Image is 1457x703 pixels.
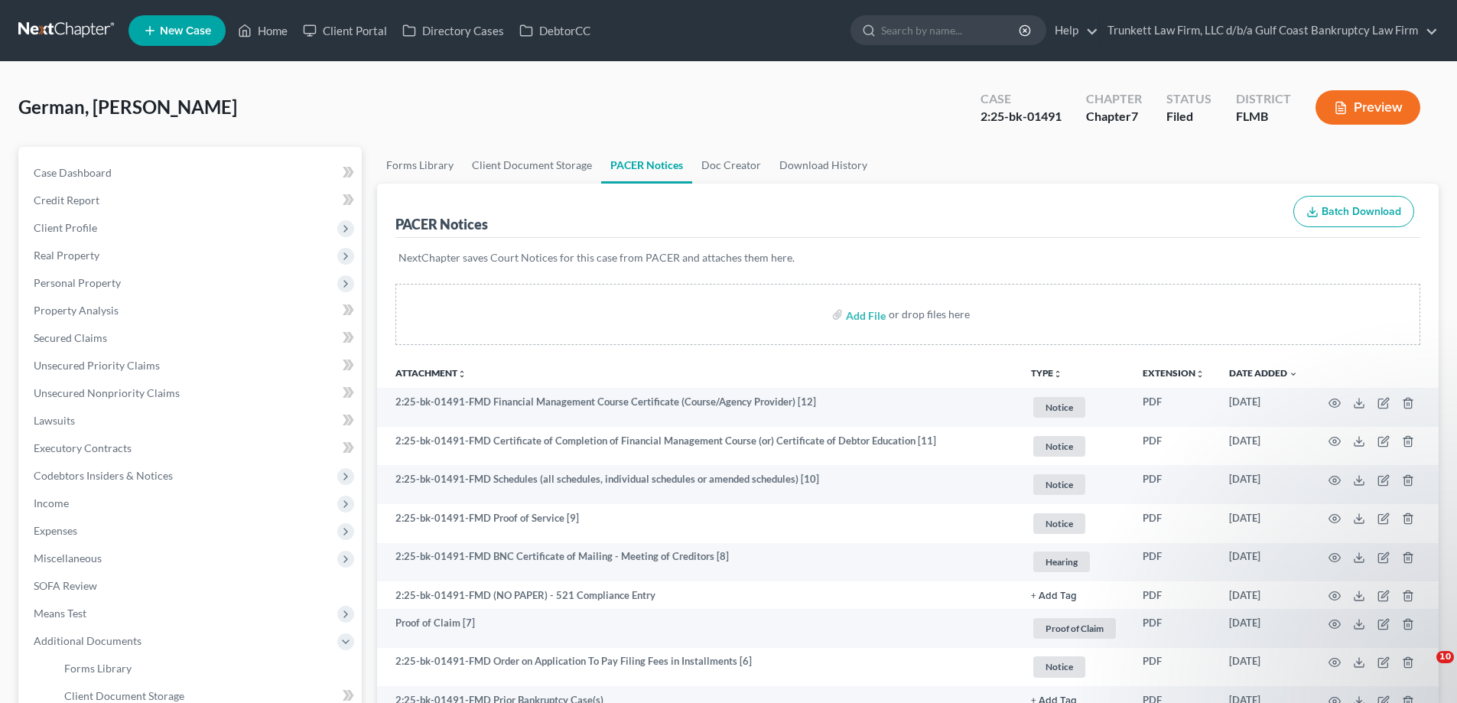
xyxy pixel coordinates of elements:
[1031,591,1077,601] button: + Add Tag
[1229,367,1298,379] a: Date Added expand_more
[21,572,362,600] a: SOFA Review
[1130,465,1217,504] td: PDF
[1130,648,1217,687] td: PDF
[34,634,141,647] span: Additional Documents
[1217,465,1310,504] td: [DATE]
[64,689,184,702] span: Client Document Storage
[21,407,362,434] a: Lawsuits
[1031,654,1118,679] a: Notice
[34,607,86,620] span: Means Test
[1130,388,1217,427] td: PDF
[377,465,1019,504] td: 2:25-bk-01491-FMD Schedules (all schedules, individual schedules or amended schedules) [10]
[1166,90,1211,108] div: Status
[395,17,512,44] a: Directory Cases
[377,147,463,184] a: Forms Library
[1130,427,1217,466] td: PDF
[1143,367,1205,379] a: Extensionunfold_more
[1047,17,1098,44] a: Help
[34,496,69,509] span: Income
[1033,513,1085,534] span: Notice
[881,16,1021,44] input: Search by name...
[230,17,295,44] a: Home
[1436,651,1454,663] span: 10
[377,543,1019,582] td: 2:25-bk-01491-FMD BNC Certificate of Mailing - Meeting of Creditors [8]
[1217,543,1310,582] td: [DATE]
[377,504,1019,543] td: 2:25-bk-01491-FMD Proof of Service [9]
[1086,90,1142,108] div: Chapter
[1031,395,1118,420] a: Notice
[1130,581,1217,609] td: PDF
[34,359,160,372] span: Unsecured Priority Claims
[1130,504,1217,543] td: PDF
[377,388,1019,427] td: 2:25-bk-01491-FMD Financial Management Course Certificate (Course/Agency Provider) [12]
[34,552,102,565] span: Miscellaneous
[34,276,121,289] span: Personal Property
[1031,549,1118,574] a: Hearing
[395,215,488,233] div: PACER Notices
[981,108,1062,125] div: 2:25-bk-01491
[512,17,598,44] a: DebtorCC
[34,386,180,399] span: Unsecured Nonpriority Claims
[21,297,362,324] a: Property Analysis
[1130,609,1217,648] td: PDF
[1031,616,1118,641] a: Proof of Claim
[34,221,97,234] span: Client Profile
[1236,90,1291,108] div: District
[1289,369,1298,379] i: expand_more
[21,434,362,462] a: Executory Contracts
[601,147,692,184] a: PACER Notices
[34,331,107,344] span: Secured Claims
[692,147,770,184] a: Doc Creator
[1316,90,1420,125] button: Preview
[34,524,77,537] span: Expenses
[1033,618,1116,639] span: Proof of Claim
[34,249,99,262] span: Real Property
[34,441,132,454] span: Executory Contracts
[457,369,467,379] i: unfold_more
[1033,436,1085,457] span: Notice
[34,166,112,179] span: Case Dashboard
[377,609,1019,648] td: Proof of Claim [7]
[981,90,1062,108] div: Case
[64,662,132,675] span: Forms Library
[1033,397,1085,418] span: Notice
[160,25,211,37] span: New Case
[1033,656,1085,677] span: Notice
[34,414,75,427] span: Lawsuits
[52,655,362,682] a: Forms Library
[1293,196,1414,228] button: Batch Download
[1322,205,1401,218] span: Batch Download
[1405,651,1442,688] iframe: Intercom live chat
[1033,552,1090,572] span: Hearing
[21,379,362,407] a: Unsecured Nonpriority Claims
[377,427,1019,466] td: 2:25-bk-01491-FMD Certificate of Completion of Financial Management Course (or) Certificate of De...
[1031,511,1118,536] a: Notice
[1236,108,1291,125] div: FLMB
[34,579,97,592] span: SOFA Review
[1195,369,1205,379] i: unfold_more
[770,147,876,184] a: Download History
[1031,472,1118,497] a: Notice
[21,187,362,214] a: Credit Report
[395,367,467,379] a: Attachmentunfold_more
[21,159,362,187] a: Case Dashboard
[1100,17,1438,44] a: Trunkett Law Firm, LLC d/b/a Gulf Coast Bankruptcy Law Firm
[1217,504,1310,543] td: [DATE]
[377,648,1019,687] td: 2:25-bk-01491-FMD Order on Application To Pay Filing Fees in Installments [6]
[21,352,362,379] a: Unsecured Priority Claims
[34,304,119,317] span: Property Analysis
[1217,648,1310,687] td: [DATE]
[1217,427,1310,466] td: [DATE]
[295,17,395,44] a: Client Portal
[21,324,362,352] a: Secured Claims
[34,194,99,207] span: Credit Report
[1131,109,1138,123] span: 7
[1130,543,1217,582] td: PDF
[18,96,237,118] span: German, [PERSON_NAME]
[1217,388,1310,427] td: [DATE]
[1031,588,1118,603] a: + Add Tag
[463,147,601,184] a: Client Document Storage
[1031,434,1118,459] a: Notice
[889,307,970,322] div: or drop files here
[34,469,173,482] span: Codebtors Insiders & Notices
